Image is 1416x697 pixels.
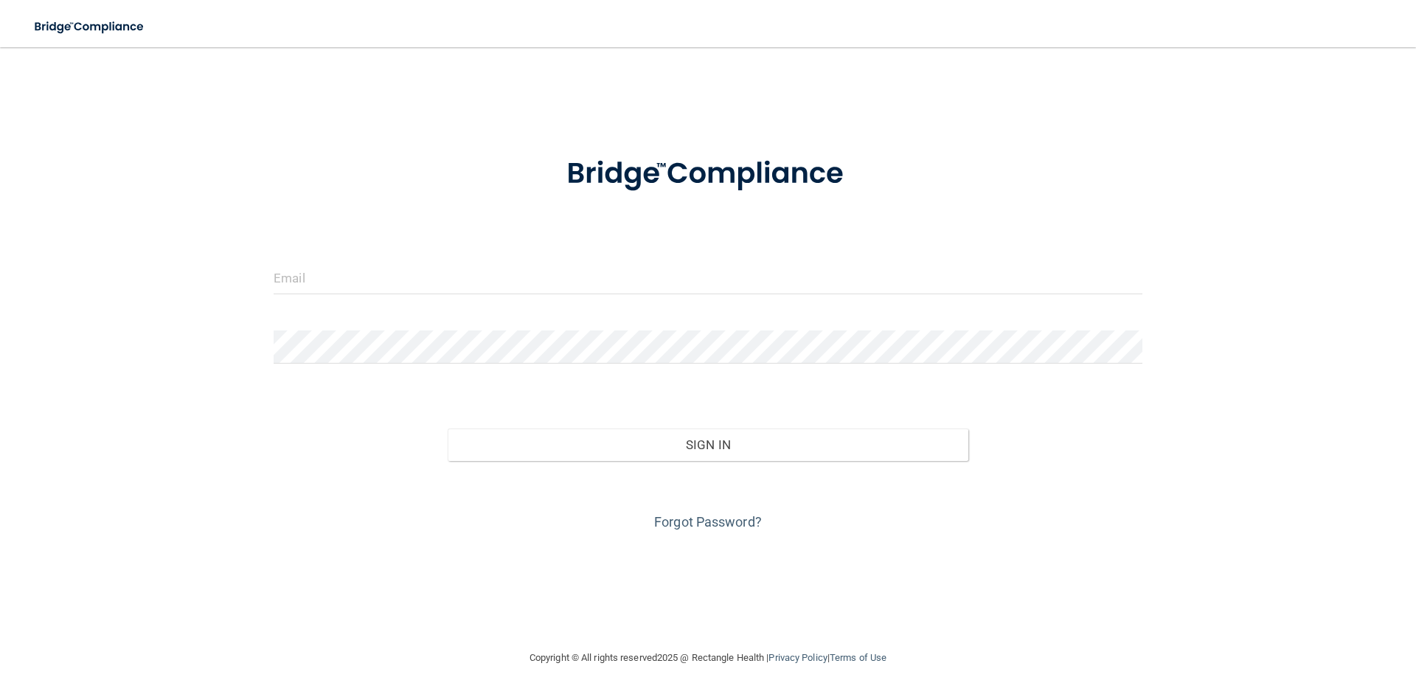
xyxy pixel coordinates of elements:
[654,514,762,530] a: Forgot Password?
[448,429,969,461] button: Sign In
[22,12,158,42] img: bridge_compliance_login_screen.278c3ca4.svg
[830,652,886,663] a: Terms of Use
[768,652,827,663] a: Privacy Policy
[274,261,1142,294] input: Email
[439,634,977,682] div: Copyright © All rights reserved 2025 @ Rectangle Health | |
[536,136,880,212] img: bridge_compliance_login_screen.278c3ca4.svg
